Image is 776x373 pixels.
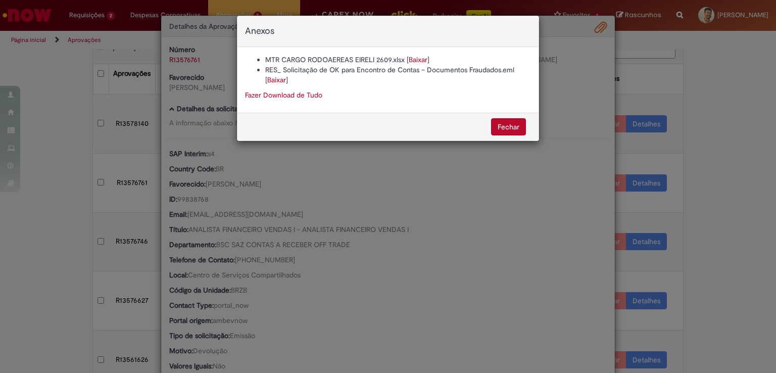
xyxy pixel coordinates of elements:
[265,65,531,85] li: RES_ Solicitação de OK para Encontro de Contas – Documentos Fraudados.eml [ ]
[265,55,531,65] li: MTR CARGO RODOAEREAS EIRELI 2609.xlsx [ ]
[409,55,427,64] a: Baixar
[245,90,322,100] a: Fazer Download de Tudo
[491,118,526,135] button: Fechar
[245,26,531,36] h4: Anexos
[267,75,286,84] a: Baixar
